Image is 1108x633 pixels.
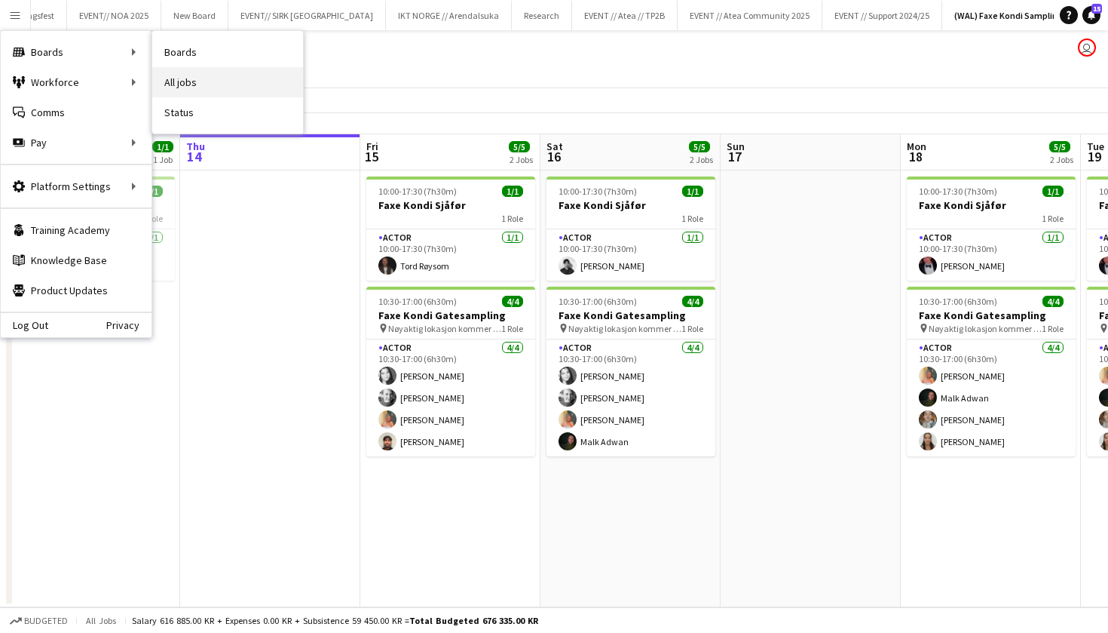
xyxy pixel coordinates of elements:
[546,140,563,153] span: Sat
[1,128,152,158] div: Pay
[501,213,523,224] span: 1 Role
[388,323,501,334] span: Nøyaktig lokasjon kommer snart
[904,148,926,165] span: 18
[366,198,535,212] h3: Faxe Kondi Sjåfør
[682,296,703,307] span: 4/4
[546,309,715,322] h3: Faxe Kondi Gatesampling
[1,215,152,245] a: Training Academy
[1078,38,1096,57] app-user-avatar: Ylva Barane
[907,287,1076,456] app-job-card: 10:30-17:00 (6h30m)4/4Faxe Kondi Gatesampling Nøyaktig lokasjon kommer snart1 RoleActor4/410:30-1...
[501,323,523,334] span: 1 Role
[161,1,228,30] button: New Board
[1085,148,1104,165] span: 19
[502,186,523,197] span: 1/1
[822,1,942,30] button: EVENT // Support 2024/25
[544,148,563,165] span: 16
[152,141,173,152] span: 1/1
[152,97,303,128] a: Status
[364,148,378,165] span: 15
[510,154,533,165] div: 2 Jobs
[1042,323,1064,334] span: 1 Role
[67,1,161,30] button: EVENT// NOA 2025
[546,198,715,212] h3: Faxe Kondi Sjåfør
[1042,186,1064,197] span: 1/1
[132,615,538,626] div: Salary 616 885.00 KR + Expenses 0.00 KR + Subsistence 59 450.00 KR =
[907,309,1076,322] h3: Faxe Kondi Gatesampling
[1049,141,1070,152] span: 5/5
[1091,4,1102,14] span: 15
[366,287,535,456] app-job-card: 10:30-17:00 (6h30m)4/4Faxe Kondi Gatesampling Nøyaktig lokasjon kommer snart1 RoleActor4/410:30-1...
[678,1,822,30] button: EVENT // Atea Community 2025
[152,67,303,97] a: All jobs
[1082,6,1100,24] a: 15
[1,37,152,67] div: Boards
[1,319,48,331] a: Log Out
[366,340,535,456] app-card-role: Actor4/410:30-17:00 (6h30m)[PERSON_NAME][PERSON_NAME][PERSON_NAME][PERSON_NAME]
[907,140,926,153] span: Mon
[559,186,637,197] span: 10:00-17:30 (7h30m)
[1,97,152,128] a: Comms
[907,198,1076,212] h3: Faxe Kondi Sjåfør
[8,613,70,629] button: Budgeted
[228,1,386,30] button: EVENT// SIRK [GEOGRAPHIC_DATA]
[942,1,1095,30] button: (WAL) Faxe Kondi Sampling 2025
[1050,154,1073,165] div: 2 Jobs
[186,140,205,153] span: Thu
[546,229,715,281] app-card-role: Actor1/110:00-17:30 (7h30m)[PERSON_NAME]
[681,213,703,224] span: 1 Role
[502,296,523,307] span: 4/4
[83,615,119,626] span: All jobs
[724,148,745,165] span: 17
[907,177,1076,281] app-job-card: 10:00-17:30 (7h30m)1/1Faxe Kondi Sjåfør1 RoleActor1/110:00-17:30 (7h30m)[PERSON_NAME]
[366,177,535,281] app-job-card: 10:00-17:30 (7h30m)1/1Faxe Kondi Sjåfør1 RoleActor1/110:00-17:30 (7h30m)Tord Røysom
[690,154,713,165] div: 2 Jobs
[1,245,152,275] a: Knowledge Base
[152,37,303,67] a: Boards
[184,148,205,165] span: 14
[689,141,710,152] span: 5/5
[929,323,1042,334] span: Nøyaktig lokasjon kommer snart
[546,340,715,456] app-card-role: Actor4/410:30-17:00 (6h30m)[PERSON_NAME][PERSON_NAME][PERSON_NAME]Malk Adwan
[681,323,703,334] span: 1 Role
[378,296,457,307] span: 10:30-17:00 (6h30m)
[1042,213,1064,224] span: 1 Role
[1,67,152,97] div: Workforce
[568,323,681,334] span: Nøyaktig lokasjon kommer snart
[1042,296,1064,307] span: 4/4
[509,141,530,152] span: 5/5
[1,171,152,201] div: Platform Settings
[546,177,715,281] app-job-card: 10:00-17:30 (7h30m)1/1Faxe Kondi Sjåfør1 RoleActor1/110:00-17:30 (7h30m)[PERSON_NAME]
[907,340,1076,456] app-card-role: Actor4/410:30-17:00 (6h30m)[PERSON_NAME]Malk Adwan[PERSON_NAME][PERSON_NAME]
[24,616,68,626] span: Budgeted
[106,319,152,331] a: Privacy
[682,186,703,197] span: 1/1
[366,140,378,153] span: Fri
[919,186,997,197] span: 10:00-17:30 (7h30m)
[546,287,715,456] app-job-card: 10:30-17:00 (6h30m)4/4Faxe Kondi Gatesampling Nøyaktig lokasjon kommer snart1 RoleActor4/410:30-1...
[378,186,457,197] span: 10:00-17:30 (7h30m)
[907,229,1076,281] app-card-role: Actor1/110:00-17:30 (7h30m)[PERSON_NAME]
[386,1,512,30] button: IKT NORGE // Arendalsuka
[727,140,745,153] span: Sun
[919,296,997,307] span: 10:30-17:00 (6h30m)
[153,154,173,165] div: 1 Job
[1087,140,1104,153] span: Tue
[366,309,535,322] h3: Faxe Kondi Gatesampling
[572,1,678,30] button: EVENT // Atea // TP2B
[1,275,152,306] a: Product Updates
[559,296,637,307] span: 10:30-17:00 (6h30m)
[512,1,572,30] button: Research
[409,615,538,626] span: Total Budgeted 676 335.00 KR
[366,229,535,281] app-card-role: Actor1/110:00-17:30 (7h30m)Tord Røysom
